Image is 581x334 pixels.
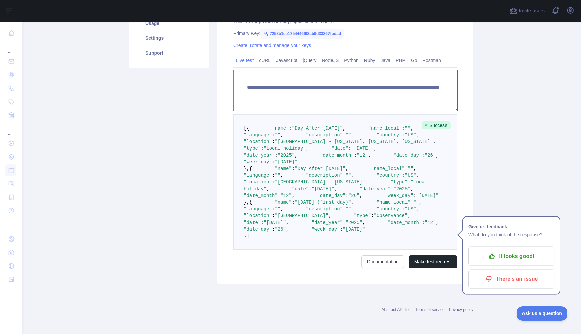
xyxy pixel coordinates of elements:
[345,206,351,212] span: ""
[388,220,422,225] span: "date_month"
[306,206,343,212] span: "description"
[354,213,371,219] span: "type"
[393,55,408,66] a: PHP
[272,173,275,178] span: :
[393,153,422,158] span: "date_day"
[306,173,343,178] span: "description"
[413,193,416,198] span: :
[244,166,249,171] span: },
[408,213,410,219] span: ,
[340,227,343,232] span: :
[343,206,345,212] span: :
[246,233,249,239] span: ]
[137,45,201,60] a: Support
[256,55,273,66] a: cURL
[348,146,351,151] span: :
[261,146,263,151] span: :
[275,206,280,212] span: ""
[519,7,545,15] span: Invite users
[292,166,295,171] span: :
[422,220,424,225] span: :
[416,193,439,198] span: "[DATE]"
[405,206,416,212] span: "US"
[413,200,419,205] span: ""
[260,29,344,39] span: 7258b1ee1754446f98ab9d33867fbdad
[468,223,554,231] h1: Give us feedback
[345,132,351,138] span: ""
[348,193,360,198] span: "26"
[413,166,416,171] span: ,
[371,166,405,171] span: "name_local"
[377,173,402,178] span: "country"
[354,153,357,158] span: :
[343,126,345,131] span: ,
[317,193,345,198] span: "date_day"
[272,126,289,131] span: "name"
[361,255,404,268] a: Documentation
[275,200,292,205] span: "name"
[360,193,362,198] span: ,
[244,220,261,225] span: "date"
[312,186,334,192] span: "[DATE]"
[272,139,275,144] span: :
[409,255,457,268] button: Make test request
[244,132,272,138] span: "language"
[275,132,280,138] span: ""
[289,126,292,131] span: :
[365,179,368,185] span: ,
[328,213,331,219] span: ,
[436,220,438,225] span: ,
[408,55,420,66] a: Go
[331,146,348,151] span: "date"
[405,126,411,131] span: ""
[345,193,348,198] span: :
[244,200,249,205] span: },
[244,173,272,178] span: "language"
[233,43,311,48] a: Create, rotate and manage your keys
[405,132,416,138] span: "US"
[351,200,354,205] span: ,
[233,30,457,37] div: Primary Key:
[264,146,306,151] span: "Local holiday"
[345,173,351,178] span: ""
[368,126,402,131] span: "name_local"
[295,153,297,158] span: ,
[378,55,393,66] a: Java
[411,186,413,192] span: ,
[272,132,275,138] span: :
[402,126,405,131] span: :
[415,307,444,312] a: Terms of service
[425,153,436,158] span: "26"
[517,306,568,321] iframe: Toggle Customer Support
[280,206,283,212] span: ,
[275,153,277,158] span: :
[272,227,275,232] span: :
[361,55,378,66] a: Ruby
[408,179,410,185] span: :
[360,186,391,192] span: "date_year"
[402,206,405,212] span: :
[391,179,408,185] span: "type"
[266,186,269,192] span: ,
[468,231,554,239] p: What do you think of the response?
[295,166,345,171] span: "Day After [DATE]"
[249,200,252,205] span: {
[377,132,402,138] span: "country"
[419,200,422,205] span: ,
[292,126,343,131] span: "Day After [DATE]"
[357,153,368,158] span: "12"
[312,220,343,225] span: "date_year"
[411,126,413,131] span: ,
[374,146,377,151] span: ,
[275,159,297,165] span: "[DATE]"
[343,227,365,232] span: "[DATE]"
[334,186,337,192] span: ,
[249,166,252,171] span: {
[244,206,272,212] span: "language"
[264,220,286,225] span: "[DATE]"
[244,179,272,185] span: "location"
[377,206,402,212] span: "country"
[306,146,309,151] span: ,
[402,173,405,178] span: :
[368,153,371,158] span: ,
